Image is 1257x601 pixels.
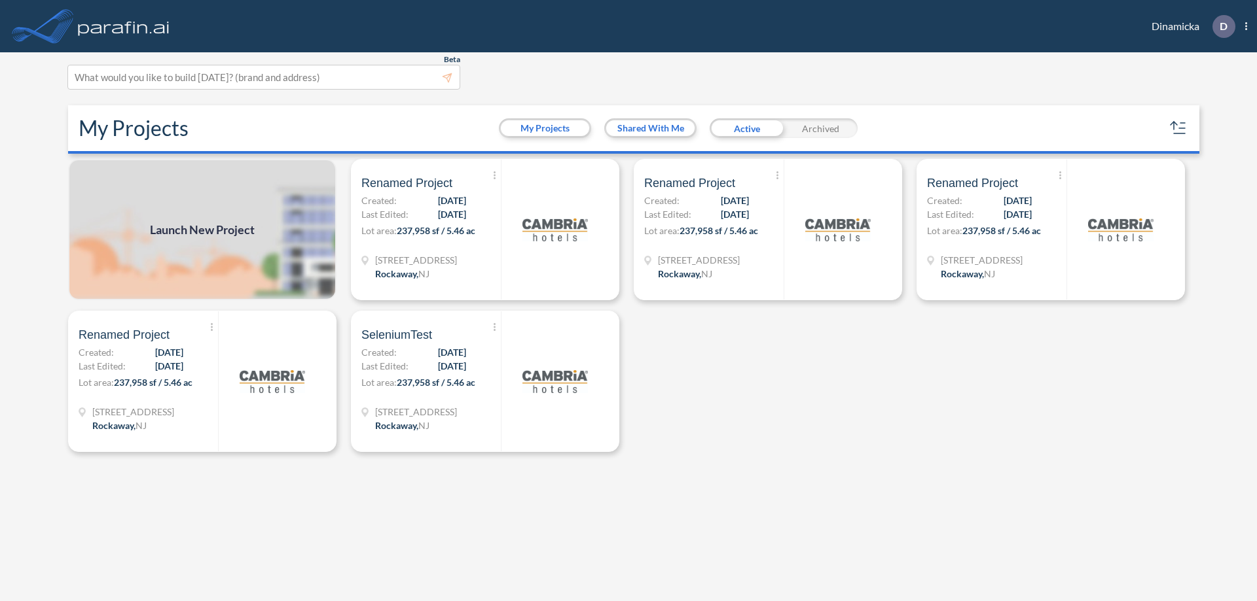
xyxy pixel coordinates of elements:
span: Lot area: [79,377,114,388]
button: My Projects [501,120,589,136]
span: 237,958 sf / 5.46 ac [397,225,475,236]
span: Renamed Project [361,175,452,191]
span: 237,958 sf / 5.46 ac [680,225,758,236]
span: Last Edited: [644,207,691,221]
span: 321 Mt Hope Ave [941,253,1023,267]
span: [DATE] [438,359,466,373]
span: [DATE] [1004,207,1032,221]
span: [DATE] [438,194,466,207]
span: NJ [136,420,147,431]
p: D [1220,20,1228,32]
span: Rockaway , [375,268,418,279]
img: logo [1088,197,1154,262]
span: [DATE] [155,359,183,373]
img: add [68,159,337,300]
span: Created: [361,345,397,359]
span: [DATE] [438,345,466,359]
span: [DATE] [1004,194,1032,207]
span: Rockaway , [941,268,984,279]
img: logo [805,197,871,262]
span: 237,958 sf / 5.46 ac [962,225,1041,236]
span: Lot area: [361,225,397,236]
span: NJ [701,268,712,279]
span: Launch New Project [150,221,255,239]
span: [DATE] [721,194,749,207]
div: Rockaway, NJ [658,267,712,281]
div: Rockaway, NJ [941,267,995,281]
div: Dinamicka [1132,15,1247,38]
span: Last Edited: [927,207,974,221]
span: 237,958 sf / 5.46 ac [397,377,475,388]
div: Active [710,118,784,138]
button: sort [1168,118,1189,139]
button: Shared With Me [606,120,695,136]
span: Rockaway , [375,420,418,431]
span: Last Edited: [361,207,409,221]
span: 321 Mt Hope Ave [658,253,740,267]
span: 237,958 sf / 5.46 ac [114,377,192,388]
span: Renamed Project [644,175,735,191]
img: logo [240,349,305,414]
span: 321 Mt Hope Ave [375,253,457,267]
span: NJ [984,268,995,279]
span: NJ [418,268,429,279]
span: Created: [79,345,114,359]
span: Lot area: [927,225,962,236]
span: 321 Mt Hope Ave [375,405,457,419]
span: Last Edited: [79,359,126,373]
a: Launch New Project [68,159,337,300]
div: Rockaway, NJ [92,419,147,432]
span: NJ [418,420,429,431]
span: [DATE] [721,207,749,221]
span: Renamed Project [927,175,1018,191]
div: Archived [784,118,858,138]
img: logo [75,13,172,39]
span: Renamed Project [79,327,170,343]
img: logo [522,349,588,414]
span: Last Edited: [361,359,409,373]
span: Rockaway , [92,420,136,431]
img: logo [522,197,588,262]
span: Rockaway , [658,268,701,279]
span: Created: [927,194,962,207]
div: Rockaway, NJ [375,419,429,432]
div: Rockaway, NJ [375,267,429,281]
span: SeleniumTest [361,327,432,343]
span: Lot area: [361,377,397,388]
span: 321 Mt Hope Ave [92,405,174,419]
span: Lot area: [644,225,680,236]
span: [DATE] [155,345,183,359]
span: Created: [644,194,680,207]
span: Beta [444,54,460,65]
span: [DATE] [438,207,466,221]
span: Created: [361,194,397,207]
h2: My Projects [79,116,189,141]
